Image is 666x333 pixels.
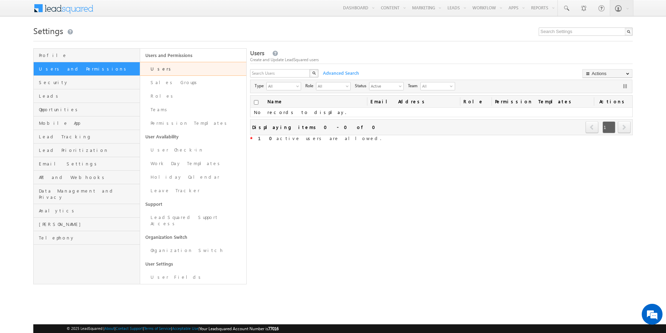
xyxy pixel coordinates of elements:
a: Acceptable Use [172,326,198,331]
a: Roles [140,89,247,103]
a: User Settings [140,257,247,270]
span: Permission Templates [492,96,594,107]
a: Work Day Templates [140,157,247,170]
a: Sales Groups [140,76,247,89]
a: Users and Permissions [140,49,247,62]
a: Support [140,197,247,211]
span: select [399,84,404,88]
a: API and Webhooks [34,171,140,184]
button: Actions [582,69,632,78]
a: Permission Templates [140,116,247,130]
span: Your Leadsquared Account Number is [199,326,279,331]
span: 1 [603,121,615,133]
div: Create and Update LeadSquared users [250,57,633,63]
a: Holiday Calendar [140,170,247,184]
span: Users and Permissions [39,66,138,72]
span: Lead Tracking [39,133,138,140]
span: All [267,82,295,89]
a: Contact Support [116,326,143,331]
span: Profile [39,52,138,58]
a: prev [586,122,599,133]
a: Lead Prioritization [34,144,140,157]
a: User Fields [140,270,247,284]
span: Mobile App [39,120,138,126]
a: Opportunities [34,103,140,116]
span: All [421,82,449,90]
div: Displaying items 0 - 0 of 0 [252,123,379,131]
a: Terms of Service [144,326,171,331]
a: Role [460,96,491,107]
a: User Availability [140,130,247,143]
span: Opportunities [39,106,138,113]
span: Settings [33,25,63,36]
input: Search Settings [539,27,633,36]
a: Email Address [367,96,460,107]
span: Data Management and Privacy [39,188,138,200]
span: Actions [594,96,632,107]
span: Security [39,79,138,86]
span: Leads [39,93,138,99]
img: Search [312,71,316,75]
span: API and Webhooks [39,174,138,180]
td: No records to display. [250,108,632,117]
a: Users [140,62,247,76]
strong: 10 [258,135,276,141]
a: Mobile App [34,116,140,130]
span: Users [250,49,264,57]
a: Organization Switch [140,230,247,244]
span: All [316,82,345,89]
span: Advanced Search [319,70,361,76]
span: active users are allowed. [253,135,381,141]
span: select [296,84,302,88]
a: LeadSquared Support Access [140,211,247,230]
a: Lead Tracking [34,130,140,144]
a: [PERSON_NAME] [34,218,140,231]
a: Data Management and Privacy [34,184,140,204]
a: Analytics [34,204,140,218]
a: Leave Tracker [140,184,247,197]
a: User Check-in [140,143,247,157]
a: Leads [34,89,140,103]
span: next [618,121,631,133]
a: Email Settings [34,157,140,171]
span: Telephony [39,235,138,241]
span: © 2025 LeadSquared | | | | | [67,325,279,332]
span: Analytics [39,208,138,214]
span: Active [369,82,398,89]
span: Role [305,83,316,89]
span: Email Settings [39,161,138,167]
span: Lead Prioritization [39,147,138,153]
span: 77016 [268,326,279,331]
a: Organization Switch [140,244,247,257]
a: Profile [34,49,140,62]
a: Name [264,96,287,107]
span: prev [586,121,598,133]
span: select [346,84,351,88]
input: Search Users [250,69,310,78]
a: Telephony [34,231,140,245]
a: About [104,326,114,331]
span: [PERSON_NAME] [39,221,138,227]
a: Teams [140,103,247,116]
span: Team [408,83,420,89]
span: Type [255,83,266,89]
span: Status [355,83,369,89]
a: Users and Permissions [34,62,140,76]
a: Security [34,76,140,89]
a: next [618,122,631,133]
